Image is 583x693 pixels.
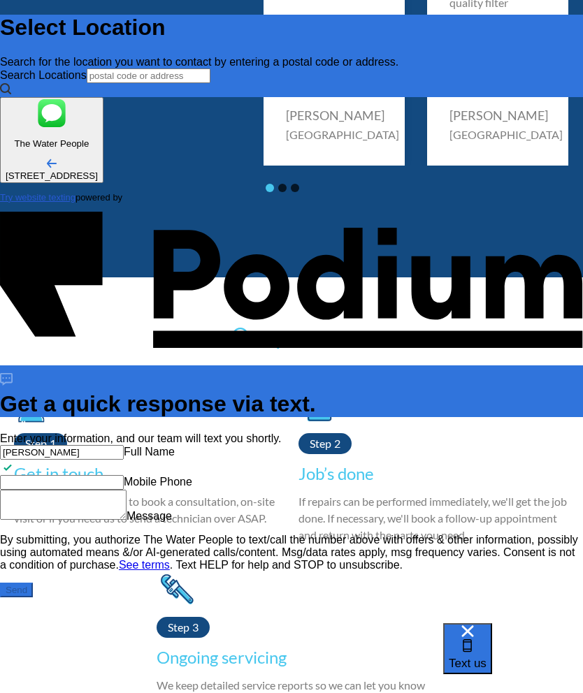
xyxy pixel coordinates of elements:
[75,192,122,203] span: powered by
[6,138,98,149] p: The Water People
[127,510,172,522] label: Message
[87,68,210,83] input: postal code or address
[6,170,98,181] div: [STREET_ADDRESS]
[6,585,27,595] div: Send
[443,623,583,693] iframe: podium webchat widget bubble
[124,476,192,488] label: Mobile Phone
[119,559,170,571] a: Open terms and conditions in a new window
[124,446,175,458] label: Full Name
